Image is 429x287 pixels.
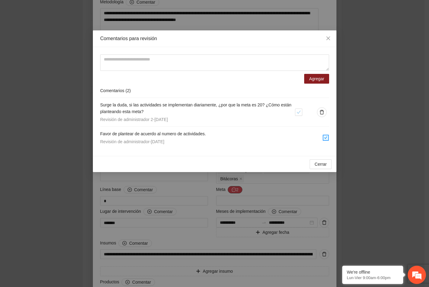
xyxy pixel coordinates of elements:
[100,35,329,42] div: Comentarios para revisión
[12,81,107,143] span: Estamos sin conexión. Déjenos un mensaje.
[317,110,326,115] span: delete
[347,275,399,280] p: Lun-Vier 9:00am-6:00pm
[347,270,399,275] div: We're offline
[317,107,327,117] button: delete
[32,31,102,39] div: Dejar un mensaje
[320,30,336,47] button: Close
[295,109,302,116] button: check
[304,74,329,84] button: Agregar
[91,187,111,195] em: Enviar
[295,110,302,114] span: check
[100,139,164,144] span: Revisión de administrador - [DATE]
[309,75,324,82] span: Agregar
[100,3,114,18] div: Minimizar ventana de chat en vivo
[100,117,168,122] span: Revisión de administrador 2 - [DATE]
[100,131,206,136] span: Favor de plantear de acuerdo al numero de actividades.
[326,36,331,41] span: close
[3,166,116,187] textarea: Escriba su mensaje aquí y haga clic en “Enviar”
[322,134,329,141] span: check-square
[100,102,291,114] span: Surge la duda, si las actividades se implementan diariamente, ¿por que la meta es 20? ¿Cómo están...
[100,88,131,93] span: Comentarios ( 2 )
[310,159,332,169] button: Cerrar
[315,161,327,168] span: Cerrar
